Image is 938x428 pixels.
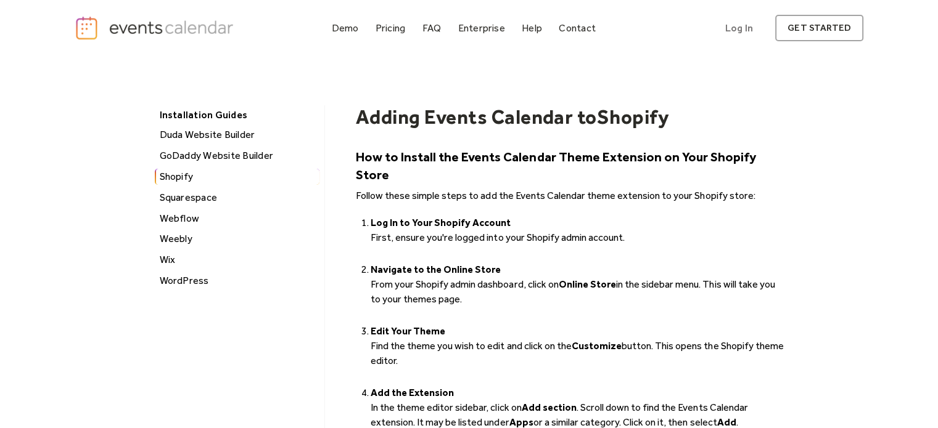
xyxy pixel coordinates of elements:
li: From your Shopify admin dashboard, click on in the sidebar menu. This will take you to your theme... [371,262,785,321]
div: Demo [332,25,359,31]
strong: How to Install the Events Calendar Theme Extension on Your Shopify Store [356,149,756,182]
div: Squarespace [156,190,319,206]
a: Webflow [155,211,319,227]
div: FAQ [422,25,442,31]
div: Shopify [156,169,319,185]
a: Squarespace [155,190,319,206]
a: get started [775,15,863,41]
h1: Adding Events Calendar to [356,105,597,129]
a: FAQ [418,20,446,36]
div: GoDaddy Website Builder [156,148,319,164]
strong: Log In to Your Shopify Account ‍ [371,217,511,228]
a: Help [517,20,547,36]
div: Duda Website Builder [156,127,319,143]
strong: Customize [572,340,622,352]
li: Find the theme you wish to edit and click on the button. This opens the Shopify theme editor. ‍ [371,324,785,383]
strong: Navigate to the Online Store ‍ [371,264,501,275]
h1: Shopify [597,105,669,129]
strong: Edit Your Theme [371,325,445,337]
a: Contact [554,20,601,36]
a: GoDaddy Website Builder [155,148,319,164]
strong: Add section [522,402,577,413]
strong: Add the Extension [371,387,454,398]
a: Shopify [155,169,319,185]
a: home [75,15,237,41]
div: Weebly [156,231,319,247]
li: First, ensure you're logged into your Shopify admin account. ‍ [371,216,785,260]
div: Help [522,25,542,31]
a: Log In [713,15,765,41]
div: Contact [559,25,596,31]
div: Pricing [376,25,406,31]
p: Follow these simple steps to add the Events Calendar theme extension to your Shopify store: [356,188,785,203]
a: Weebly [155,231,319,247]
a: Pricing [371,20,411,36]
div: WordPress [156,273,319,289]
strong: Apps [509,416,533,428]
a: WordPress [155,273,319,289]
a: Duda Website Builder [155,127,319,143]
a: Demo [327,20,364,36]
div: Wix [156,252,319,268]
a: Wix [155,252,319,268]
strong: Add [717,416,736,428]
div: Webflow [156,211,319,227]
a: Enterprise [453,20,509,36]
div: Installation Guides [154,105,318,124]
strong: Online Store [559,278,616,290]
div: Enterprise [458,25,504,31]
